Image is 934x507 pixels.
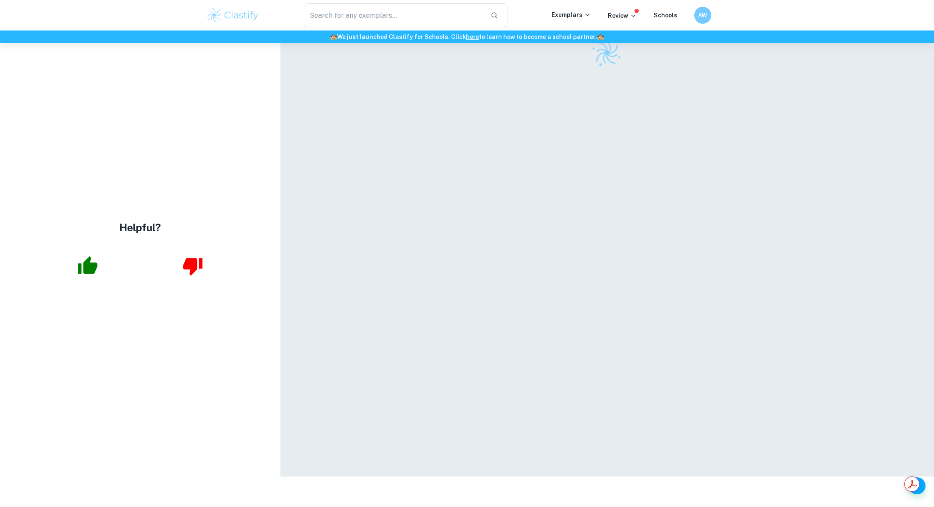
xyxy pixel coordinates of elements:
h6: AW [698,11,707,20]
a: here [466,33,479,40]
h4: Helpful? [119,220,161,235]
button: AW [694,7,711,24]
img: Clastify logo [588,33,626,72]
h6: We just launched Clastify for Schools. Click to learn how to become a school partner. [2,32,932,42]
input: Search for any exemplars... [304,3,484,27]
span: 🏫 [597,33,604,40]
p: Review [608,11,637,20]
p: Exemplars [552,10,591,19]
span: 🏫 [330,33,337,40]
a: Schools [654,12,677,19]
img: Clastify logo [206,7,260,24]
